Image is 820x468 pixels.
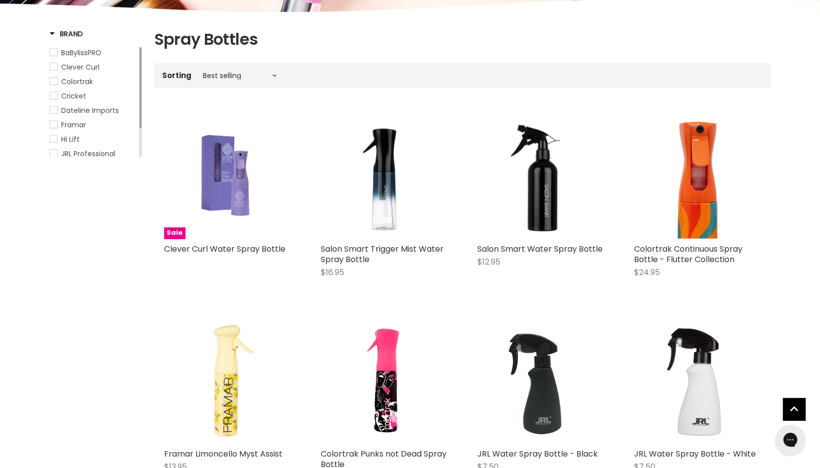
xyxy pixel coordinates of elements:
a: Framar Limoncello Myst Assist [164,448,282,460]
span: BaBylissPRO [61,48,101,58]
a: Salon Smart Water Spray Bottle [477,243,603,255]
h3: Brand [50,29,84,39]
a: Colortrak [50,76,137,87]
a: Colortrak Continuous Spray Bottle - Flutter Collection [634,112,761,239]
iframe: Gorgias live chat messenger [770,421,810,458]
img: JRL Water Spray Bottle - Black [497,317,583,444]
span: Hi Lift [61,134,80,144]
a: Cricket [50,91,137,101]
a: JRL Water Spray Bottle - Black [477,448,598,460]
a: Clever Curl [50,62,137,73]
a: Hi Lift [50,134,137,145]
a: Salon Smart Trigger Mist Water Spray Bottle [321,243,444,265]
img: JRL Water Spray Bottle - White [657,317,737,444]
span: Sale [164,227,185,239]
img: Clever Curl Water Spray Bottle [180,112,274,239]
a: JRL Water Spray Bottle - White [634,448,756,460]
a: Framar [50,119,137,130]
a: Colortrak Continuous Spray Bottle - Flutter Collection [634,243,742,265]
h1: Spray Bottles [154,29,771,50]
span: JRL Professional [61,149,115,159]
img: Colortrak Punks not Dead Spray Bottle [342,317,426,444]
span: $12.95 [477,256,500,268]
span: Dateline Imports [61,105,119,115]
a: Dateline Imports [50,105,137,116]
label: Sorting [162,71,191,80]
img: Framar Limoncello Myst Assist [164,317,291,444]
span: Cricket [61,91,86,101]
img: Salon Smart Water Spray Bottle [477,112,604,239]
span: Clever Curl [61,62,99,72]
a: Colortrak Punks not Dead Spray Bottle [321,317,448,444]
a: JRL Water Spray Bottle - White [634,317,761,444]
span: Framar [61,120,86,130]
a: Clever Curl Water Spray Bottle [164,243,285,255]
span: $16.95 [321,267,344,278]
a: Clever Curl Water Spray BottleSale [164,112,291,239]
span: $24.95 [634,267,660,278]
span: Colortrak [61,77,93,87]
img: Colortrak Continuous Spray Bottle - Flutter Collection [653,112,742,239]
a: JRL Water Spray Bottle - Black [477,317,604,444]
a: BaBylissPRO [50,47,137,58]
a: JRL Professional [50,148,137,159]
img: Salon Smart Trigger Mist Water Spray Bottle [321,112,448,239]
